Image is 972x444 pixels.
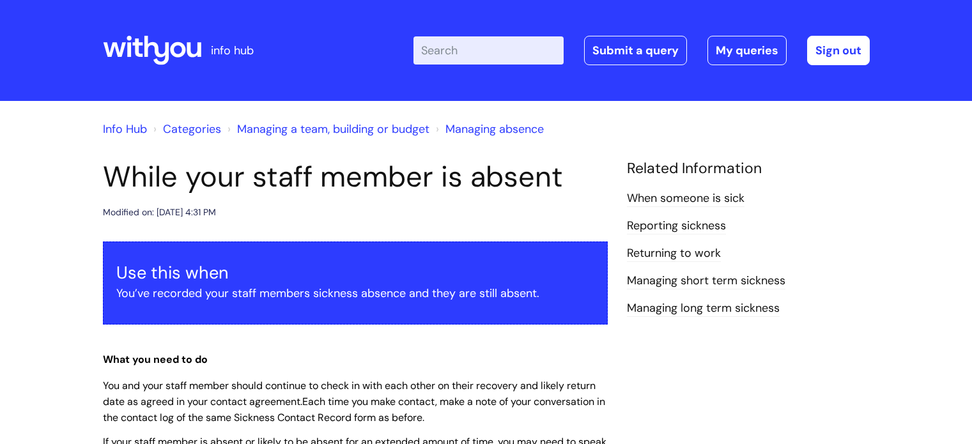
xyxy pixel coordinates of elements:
[445,121,544,137] a: Managing absence
[103,395,605,424] span: Each time you make contact, make a note of your conversation in the contact log of the same Sickn...
[413,36,564,65] input: Search
[237,121,429,137] a: Managing a team, building or budget
[103,160,608,194] h1: While‌ ‌your‌ ‌staff‌ ‌member‌ ‌is‌ ‌absent‌
[433,119,544,139] li: Managing absence
[413,36,870,65] div: | -
[163,121,221,137] a: Categories
[627,160,870,178] h4: Related Information
[627,300,780,317] a: Managing long term sickness
[224,119,429,139] li: Managing a team, building or budget
[103,121,147,137] a: Info Hub
[116,263,594,283] h3: Use this when
[584,36,687,65] a: Submit a query
[103,204,216,220] div: Modified on: [DATE] 4:31 PM
[211,40,254,61] p: info hub
[627,273,785,289] a: Managing short term sickness
[627,245,721,262] a: Returning to work
[627,218,726,234] a: Reporting sickness
[150,119,221,139] li: Solution home
[103,379,605,424] span: You and your staff member should continue to check in with each other on their recovery and likel...
[116,283,594,303] p: You’ve recorded your staff members sickness absence and they are still absent.
[807,36,870,65] a: Sign out
[707,36,787,65] a: My queries
[103,353,208,366] span: What you need to do
[627,190,744,207] a: When someone is sick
